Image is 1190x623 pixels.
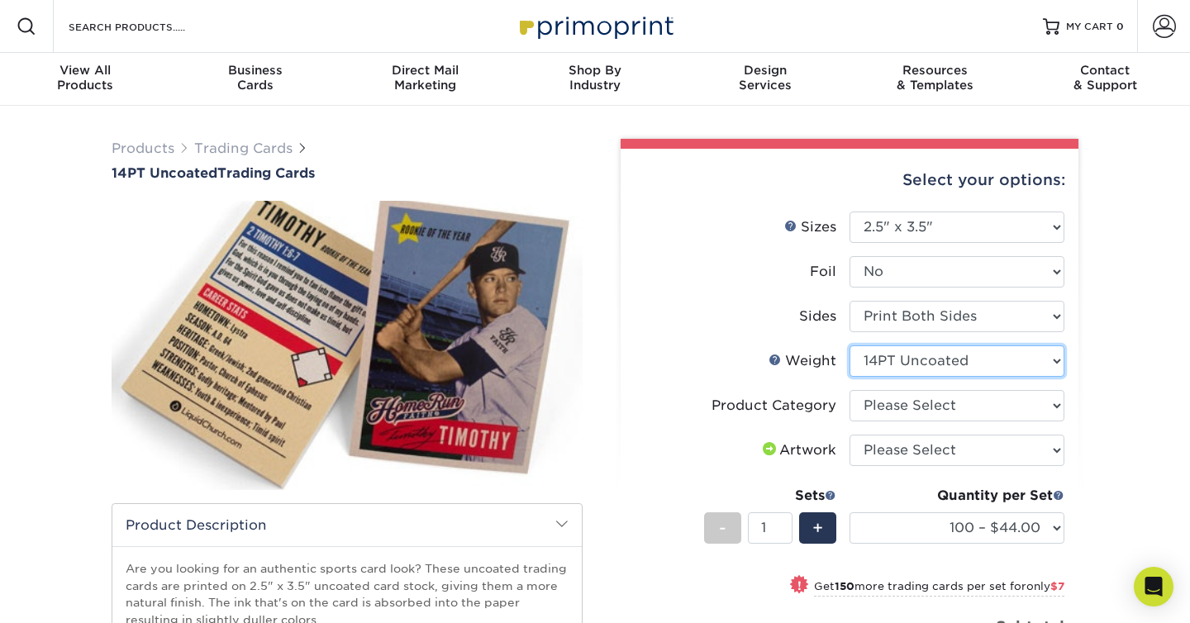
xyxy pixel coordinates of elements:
span: Resources [850,63,1021,78]
div: & Support [1020,63,1190,93]
span: Direct Mail [340,63,510,78]
div: Sizes [784,217,836,237]
strong: 150 [835,580,854,592]
h2: Product Description [112,504,582,546]
iframe: Google Customer Reviews [1054,578,1190,623]
div: Weight [769,351,836,371]
span: - [719,516,726,540]
h1: Trading Cards [112,165,583,181]
span: only [1026,580,1064,592]
a: Direct MailMarketing [340,53,510,106]
span: ! [797,577,802,594]
div: Foil [810,262,836,282]
span: 0 [1116,21,1124,32]
div: Sets [704,486,836,506]
a: Shop ByIndustry [510,53,680,106]
a: Resources& Templates [850,53,1021,106]
div: Product Category [712,396,836,416]
span: + [812,516,823,540]
input: SEARCH PRODUCTS..... [67,17,228,36]
span: Design [680,63,850,78]
span: MY CART [1066,20,1113,34]
a: Products [112,140,174,156]
a: Trading Cards [194,140,293,156]
small: Get more trading cards per set for [814,580,1064,597]
a: Contact& Support [1020,53,1190,106]
span: Shop By [510,63,680,78]
span: 14PT Uncoated [112,165,217,181]
img: 14PT Uncoated 01 [112,183,583,508]
div: Select your options: [634,149,1065,212]
div: & Templates [850,63,1021,93]
span: Business [170,63,340,78]
div: Open Intercom Messenger [1134,567,1173,606]
div: Industry [510,63,680,93]
img: Primoprint [512,8,678,44]
span: Contact [1020,63,1190,78]
a: 14PT UncoatedTrading Cards [112,165,583,181]
a: DesignServices [680,53,850,106]
span: $7 [1050,580,1064,592]
div: Artwork [759,440,836,460]
a: BusinessCards [170,53,340,106]
div: Sides [799,307,836,326]
div: Services [680,63,850,93]
div: Cards [170,63,340,93]
div: Quantity per Set [850,486,1064,506]
div: Marketing [340,63,510,93]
